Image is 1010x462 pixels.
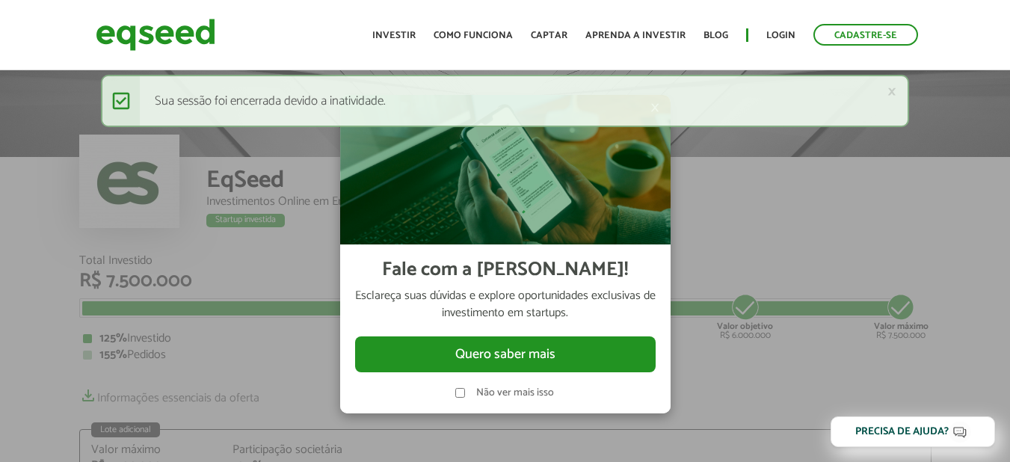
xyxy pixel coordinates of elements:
h2: Fale com a [PERSON_NAME]! [382,259,628,281]
div: Sua sessão foi encerrada devido a inatividade. [101,75,909,127]
a: Login [766,31,795,40]
a: Captar [531,31,567,40]
a: × [887,84,896,99]
p: Esclareça suas dúvidas e explore oportunidades exclusivas de investimento em startups. [355,288,656,321]
img: Imagem celular [340,95,671,244]
a: Como funciona [434,31,513,40]
a: Aprenda a investir [585,31,686,40]
button: Quero saber mais [355,336,656,372]
a: Investir [372,31,416,40]
label: Não ver mais isso [476,388,555,398]
a: Cadastre-se [813,24,918,46]
img: EqSeed [96,15,215,55]
a: Blog [703,31,728,40]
